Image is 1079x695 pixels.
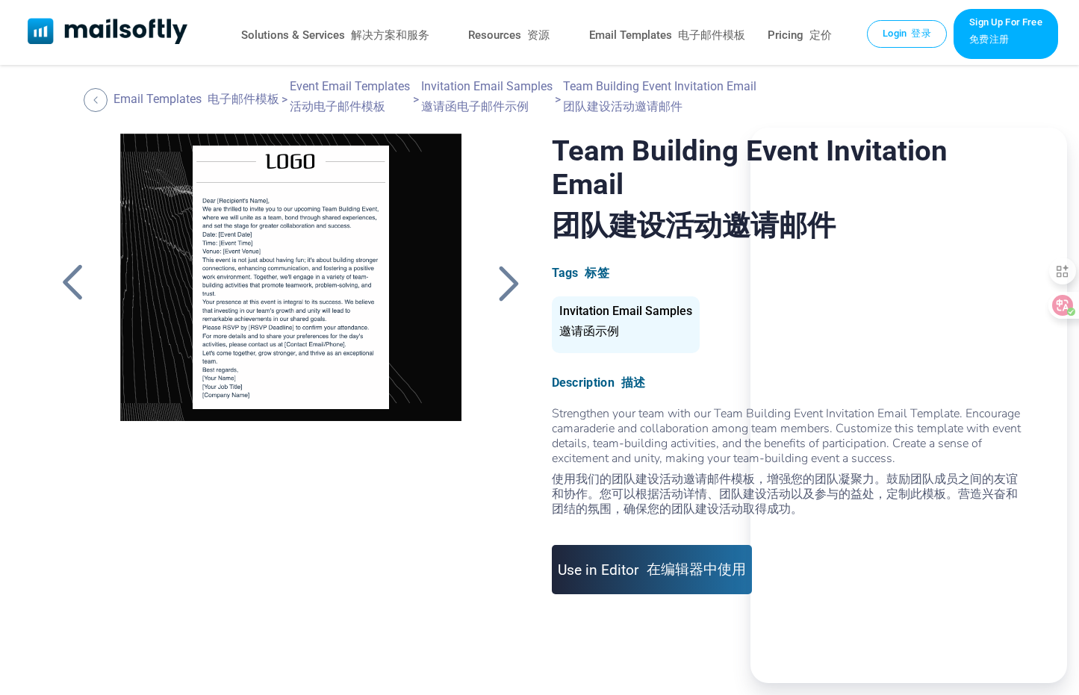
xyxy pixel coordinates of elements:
[208,92,279,106] font: 电子邮件模板
[621,375,646,390] font: 描述
[468,25,550,46] a: Resources
[102,134,480,507] a: Team Building Event Invitation Email
[552,296,700,353] div: Invitation Email Samples
[768,25,832,46] a: Pricing
[585,266,609,280] font: 标签
[867,20,946,47] a: Login
[490,264,527,302] a: Back
[28,18,188,47] a: Mailsoftly
[678,28,745,42] font: 电子邮件模板
[552,545,753,594] a: Use in Editor
[290,99,385,113] font: 活动电子邮件模板
[647,561,746,578] font: 在编辑器中使用
[559,324,619,338] font: 邀请函示例
[421,79,553,121] a: Invitation Email Samples邀请函电子邮件示例
[969,34,1009,45] font: 免费注册
[954,9,1057,59] a: Trial
[809,28,832,42] font: 定价
[552,406,1025,523] div: Strengthen your team with our Team Building Event Invitation Email Template. Encourage camaraderi...
[351,28,429,42] font: 解决方案和服务
[54,264,91,302] a: Back
[552,208,836,242] font: 团队建设活动邀请邮件
[750,128,1067,683] iframe: Embedded Agent
[552,134,1025,251] h1: Team Building Event Invitation Email
[552,330,700,337] a: Invitation Email Samples邀请函示例
[84,88,111,112] a: Back
[552,266,1025,281] div: Tags
[552,471,1018,517] font: 使用我们的团队建设活动邀请邮件模板，增强您的团队凝聚力。鼓励团队成员之间的友谊和协作。您可以根据活动详情、团队建设活动以及参与的益处，定制此模板。营造兴奋和团结的氛围，确保您的团队建设活动取得成功。
[114,92,279,107] a: Email Templates 电子邮件模板
[911,28,930,39] font: 登录
[290,79,410,121] a: Event Email Templates活动电子邮件模板
[589,25,745,46] a: Email Templates
[527,28,550,42] font: 资源
[241,25,429,46] a: Solutions & Services
[552,375,1025,391] div: Description
[421,99,529,113] font: 邀请函电子邮件示例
